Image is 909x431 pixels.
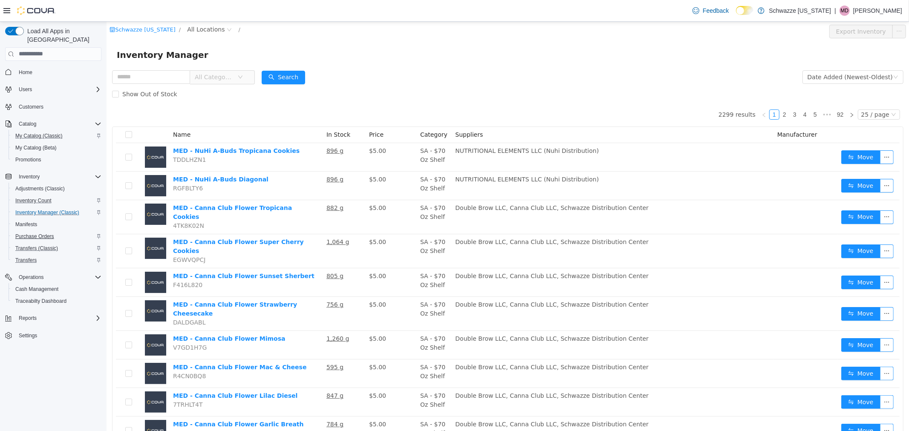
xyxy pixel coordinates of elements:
td: SA - $70 Oz Shelf [310,178,345,213]
span: Transfers (Classic) [12,243,101,253]
span: EGWVQPCJ [66,235,99,241]
span: $5.00 [263,217,280,224]
span: / [72,5,74,11]
button: icon: ellipsis [773,157,787,171]
button: icon: swapMove [735,374,774,387]
u: 1,064 g [220,217,242,224]
span: Transfers [12,255,101,265]
u: 784 g [220,399,237,406]
button: icon: swapMove [735,189,774,202]
span: Purchase Orders [15,233,54,240]
i: icon: left [655,91,660,96]
button: Operations [15,272,47,282]
button: Operations [2,271,105,283]
img: MED - Canna Club Flower Super Cherry Cookies placeholder [38,216,60,237]
button: Catalog [2,118,105,130]
i: icon: down [787,53,792,59]
button: icon: ellipsis [773,374,787,387]
a: Purchase Orders [12,231,58,241]
span: Promotions [12,155,101,165]
span: Name [66,109,84,116]
button: icon: swapMove [735,402,774,416]
span: F416L820 [66,260,96,267]
span: Users [15,84,101,95]
td: SA - $70 Oz Shelf [310,150,345,178]
span: $5.00 [263,279,280,286]
li: 2 [673,88,683,98]
span: / [132,5,134,11]
button: icon: searchSearch [155,49,199,63]
a: Inventory Manager (Classic) [12,207,83,218]
u: 805 g [220,251,237,258]
u: 896 g [220,126,237,132]
span: Operations [15,272,101,282]
u: 756 g [220,279,237,286]
span: W0XNXWBJ [66,408,101,415]
a: 92 [728,88,740,98]
span: Double Brow LLC, Canna Club LLC, Schwazze Distribution Center [349,183,542,190]
li: 3 [683,88,693,98]
td: SA - $70 Oz Shelf [310,309,345,338]
span: Category [314,109,341,116]
a: MED - NuHi A-Buds Diagonal [66,154,162,161]
span: R4CN0BQ8 [66,351,99,358]
button: icon: swapMove [735,157,774,171]
span: All Categories [88,51,127,60]
button: Settings [2,329,105,342]
span: Home [15,67,101,78]
button: Export Inventory [723,3,786,17]
span: Load All Apps in [GEOGRAPHIC_DATA] [24,27,101,44]
button: icon: swapMove [735,129,774,142]
span: Cash Management [12,284,101,294]
a: Transfers (Classic) [12,243,61,253]
div: Date Added (Newest-Oldest) [701,49,786,62]
span: Reports [19,315,37,322]
span: Inventory Manager (Classic) [12,207,101,218]
span: Users [19,86,32,93]
img: MED - Canna Club Flower Sunset Sherbert placeholder [38,250,60,271]
a: 1 [663,88,672,98]
span: Inventory Manager (Classic) [15,209,79,216]
span: TDDLHZN1 [66,135,99,141]
button: icon: ellipsis [773,129,787,142]
span: $5.00 [263,183,280,190]
td: SA - $70 Oz Shelf [310,395,345,423]
a: MED - Canna Club Flower Garlic Breath [66,399,197,406]
button: Purchase Orders [9,230,105,242]
span: Transfers [15,257,37,264]
nav: Complex example [5,63,101,364]
button: My Catalog (Classic) [9,130,105,142]
span: Double Brow LLC, Canna Club LLC, Schwazze Distribution Center [349,279,542,286]
td: SA - $70 Oz Shelf [310,247,345,275]
a: MED - Canna Club Flower Sunset Sherbert [66,251,208,258]
button: icon: ellipsis [773,189,787,202]
span: $5.00 [263,251,280,258]
span: $5.00 [263,154,280,161]
img: MED - Canna Club Flower Tropicana Cookies placeholder [38,182,60,203]
span: MD [841,6,849,16]
button: Users [15,84,35,95]
a: Adjustments (Classic) [12,184,68,194]
button: Reports [15,313,40,323]
button: Traceabilty Dashboard [9,295,105,307]
button: icon: swapMove [735,316,774,330]
a: MED - Canna Club Flower Strawberry Cheesecake [66,279,190,295]
span: Double Brow LLC, Canna Club LLC, Schwazze Distribution Center [349,313,542,320]
span: Operations [19,274,44,281]
span: Adjustments (Classic) [15,185,65,192]
span: Double Brow LLC, Canna Club LLC, Schwazze Distribution Center [349,251,542,258]
a: Cash Management [12,284,62,294]
a: My Catalog (Beta) [12,143,60,153]
span: Transfers (Classic) [15,245,58,252]
span: DALDGABL [66,297,99,304]
span: Adjustments (Classic) [12,184,101,194]
i: icon: shop [3,5,9,11]
button: icon: ellipsis [773,345,787,359]
span: My Catalog (Beta) [12,143,101,153]
input: Dark Mode [736,6,754,15]
a: Traceabilty Dashboard [12,296,70,306]
a: Feedback [689,2,732,19]
img: MED - Canna Club Flower Lilac Diesel placeholder [38,370,60,391]
span: Inventory [19,173,40,180]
